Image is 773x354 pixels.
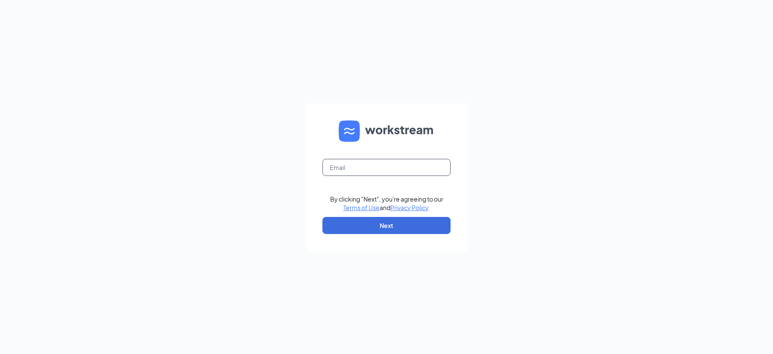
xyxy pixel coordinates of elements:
[330,195,443,212] div: By clicking "Next", you're agreeing to our and .
[322,159,451,176] input: Email
[322,217,451,234] button: Next
[343,204,380,211] a: Terms of Use
[339,120,434,142] img: WS logo and Workstream text
[390,204,428,211] a: Privacy Policy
